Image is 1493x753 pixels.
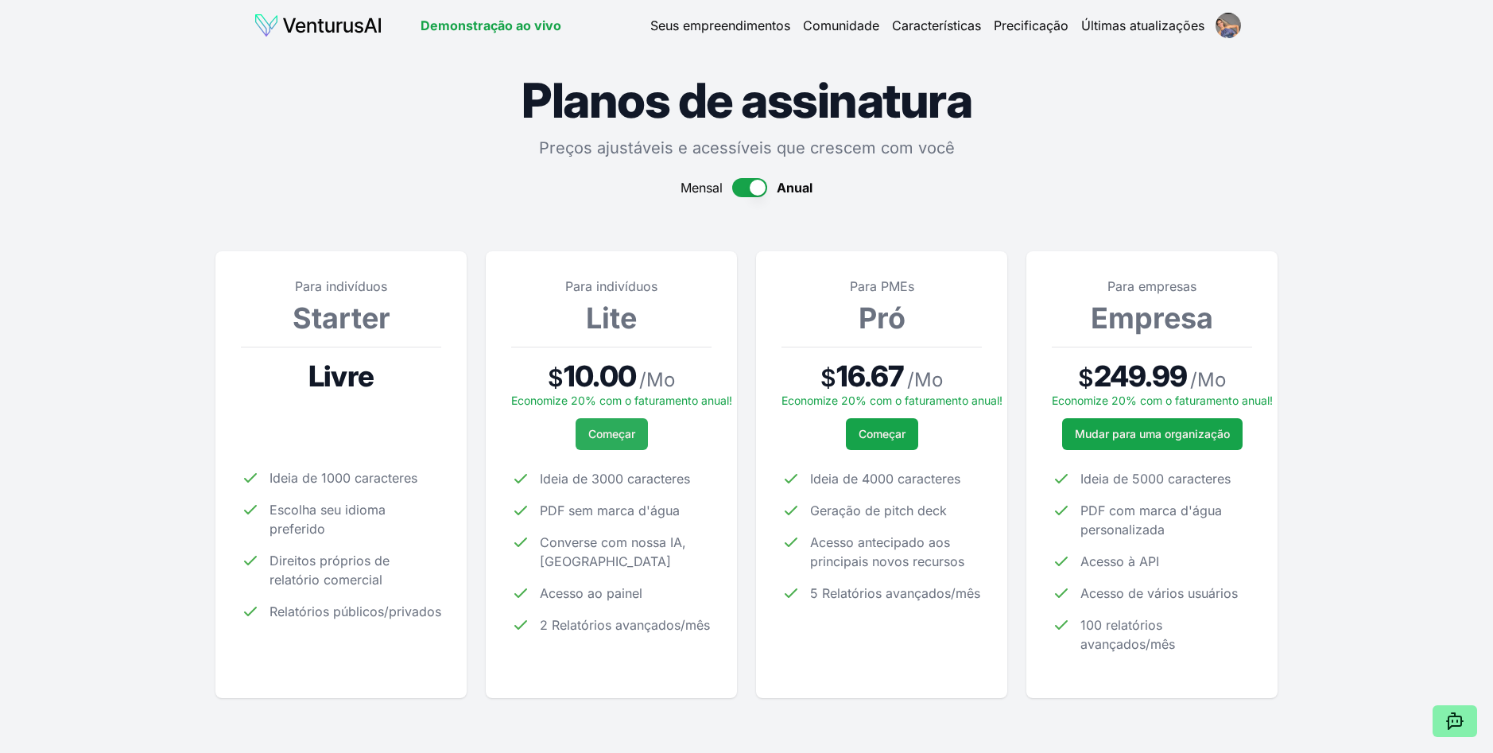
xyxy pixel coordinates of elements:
p: Para indivíduos [511,277,712,296]
span: Ideia de 1000 caracteres [270,468,417,487]
span: Ideia de 3000 caracteres [540,469,690,488]
span: 10.00 [564,360,636,392]
h3: Lite [511,302,712,334]
p: Para PMEs [781,277,982,296]
img: ACg8ocKAJPhAIj2XdKhZRDD04Ccv-9TQO68XXj6I2y5ZyRF8dbWLJYltlw=s96-c [1216,13,1241,38]
a: Precificação [994,16,1068,35]
button: Começar [846,418,918,450]
span: Economize 20% com o faturamento anual! [781,394,1002,407]
span: 249.99 [1094,360,1187,392]
span: Começar [859,426,905,442]
h3: Pró [781,302,982,334]
h1: Planos de assinatura [215,76,1278,124]
a: Demonstração ao vivo [421,16,561,35]
font: Mo [1197,368,1226,391]
font: Mo [914,368,943,391]
span: Ideia de 4000 caracteres [810,469,960,488]
span: Escolha seu idioma preferido [270,500,441,538]
span: Economize 20% com o faturamento anual! [511,394,732,407]
a: Últimas atualizações [1081,16,1204,35]
span: $ [548,363,564,392]
span: Direitos próprios de relatório comercial [270,551,441,589]
span: PDF sem marca d'água [540,501,680,520]
span: Acesso à API [1080,552,1159,571]
span: 2 Relatórios avançados/mês [540,615,710,635]
span: 5 Relatórios avançados/mês [810,584,980,603]
button: Começar [576,418,648,450]
span: 100 relatórios avançados/mês [1080,615,1252,654]
img: logotipo [254,13,382,38]
p: Para indivíduos [241,277,441,296]
span: Acesso de vários usuários [1080,584,1238,603]
a: Comunidade [803,16,879,35]
span: Anual [777,178,812,197]
span: / [907,367,943,393]
span: Mensal [681,178,723,197]
span: $ [1078,363,1094,392]
span: / [1190,367,1226,393]
a: Mudar para uma organização [1062,418,1243,450]
span: Começar [588,426,635,442]
h3: Empresa [1052,302,1252,334]
span: Economize 20% com o faturamento anual! [1052,394,1273,407]
span: 16.67 [836,360,905,392]
span: Geração de pitch deck [810,501,947,520]
span: Ideia de 5000 caracteres [1080,469,1231,488]
p: Para empresas [1052,277,1252,296]
span: PDF com marca d'água personalizada [1080,501,1252,539]
span: Relatórios públicos/privados [270,602,441,621]
h3: Starter [241,302,441,334]
p: Preços ajustáveis e acessíveis que crescem com você [215,137,1278,159]
span: Acesso ao painel [540,584,642,603]
a: Seus empreendimentos [650,16,790,35]
font: Mo [646,368,675,391]
span: Livre [308,360,374,392]
span: Converse com nossa IA, [GEOGRAPHIC_DATA] [540,533,712,571]
span: Acesso antecipado aos principais novos recursos [810,533,982,571]
span: $ [820,363,836,392]
a: Características [892,16,981,35]
span: / [639,367,675,393]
